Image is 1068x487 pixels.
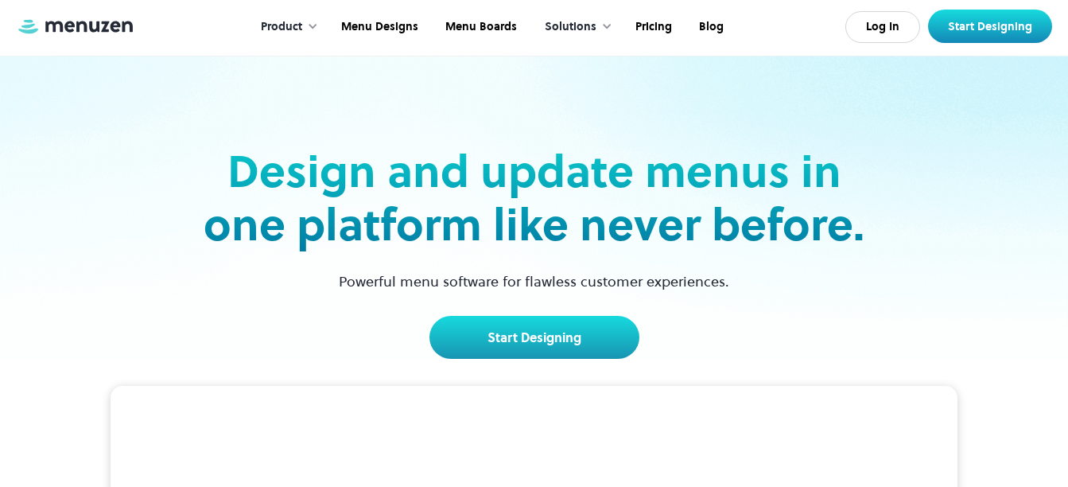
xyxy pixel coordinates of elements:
a: Menu Boards [430,2,529,52]
a: Start Designing [429,316,639,359]
a: Pricing [620,2,684,52]
div: Solutions [545,18,596,36]
a: Blog [684,2,736,52]
h2: Design and update menus in one platform like never before. [199,145,870,251]
div: Solutions [529,2,620,52]
div: Product [245,2,326,52]
a: Menu Designs [326,2,430,52]
p: Powerful menu software for flawless customer experiences. [319,271,749,292]
a: Start Designing [928,10,1052,43]
div: Product [261,18,302,36]
a: Log In [845,11,920,43]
